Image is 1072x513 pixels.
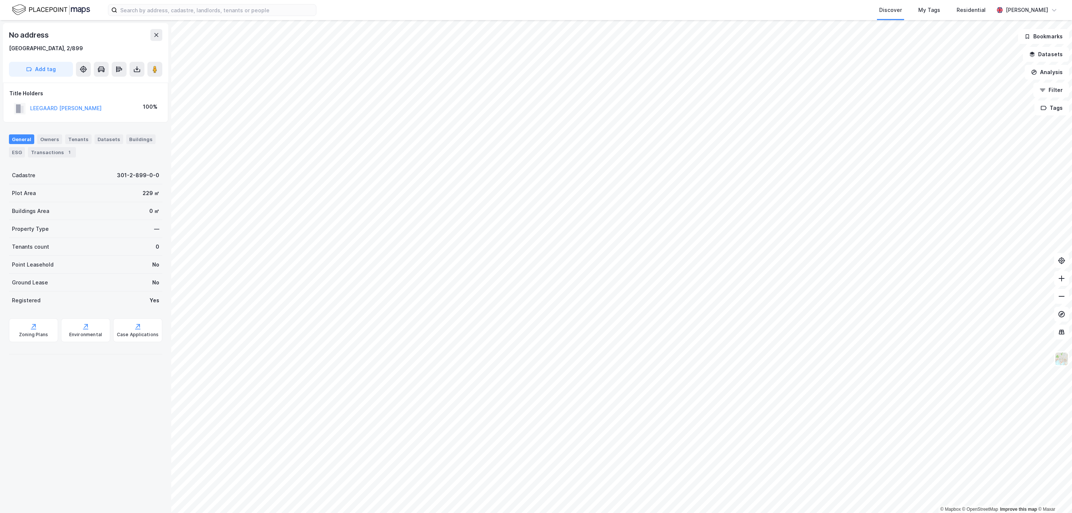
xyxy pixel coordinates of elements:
[12,242,49,251] div: Tenants count
[962,507,998,512] a: OpenStreetMap
[940,507,961,512] a: Mapbox
[879,6,902,15] div: Discover
[12,224,49,233] div: Property Type
[143,102,157,111] div: 100%
[9,44,83,53] div: [GEOGRAPHIC_DATA], 2/899
[66,149,73,156] div: 1
[918,6,940,15] div: My Tags
[28,147,76,157] div: Transactions
[1000,507,1037,512] a: Improve this map
[19,332,48,338] div: Zoning Plans
[65,134,92,144] div: Tenants
[152,260,159,269] div: No
[143,189,159,198] div: 229 ㎡
[12,260,54,269] div: Point Leasehold
[95,134,123,144] div: Datasets
[9,29,50,41] div: No address
[9,147,25,157] div: ESG
[9,134,34,144] div: General
[117,171,159,180] div: 301-2-899-0-0
[12,207,49,216] div: Buildings Area
[1035,477,1072,513] iframe: Chat Widget
[1018,29,1069,44] button: Bookmarks
[957,6,986,15] div: Residential
[37,134,62,144] div: Owners
[150,296,159,305] div: Yes
[152,278,159,287] div: No
[1006,6,1048,15] div: [PERSON_NAME]
[1055,352,1069,366] img: Z
[117,4,316,16] input: Search by address, cadastre, landlords, tenants or people
[9,62,73,77] button: Add tag
[126,134,156,144] div: Buildings
[9,89,162,98] div: Title Holders
[12,189,36,198] div: Plot Area
[12,3,90,16] img: logo.f888ab2527a4732fd821a326f86c7f29.svg
[1034,101,1069,115] button: Tags
[12,296,41,305] div: Registered
[12,278,48,287] div: Ground Lease
[149,207,159,216] div: 0 ㎡
[1023,47,1069,62] button: Datasets
[154,224,159,233] div: —
[69,332,102,338] div: Environmental
[117,332,159,338] div: Case Applications
[1033,83,1069,98] button: Filter
[1025,65,1069,80] button: Analysis
[156,242,159,251] div: 0
[12,171,35,180] div: Cadastre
